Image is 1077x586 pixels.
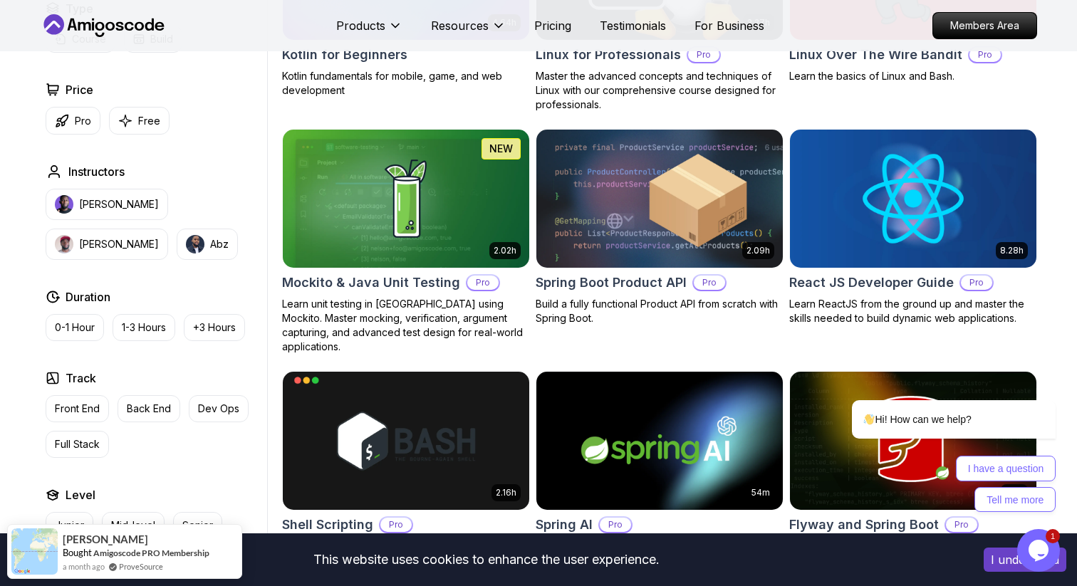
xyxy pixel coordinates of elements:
img: instructor img [55,195,73,214]
p: Front End [55,402,100,416]
p: Master the advanced concepts and techniques of Linux with our comprehensive course designed for p... [536,69,784,112]
a: ProveSource [119,560,163,572]
h2: Instructors [68,163,125,180]
img: Spring Boot Product API card [536,130,783,268]
h2: Linux for Professionals [536,45,681,65]
button: instructor img[PERSON_NAME] [46,229,168,260]
h2: Track [66,370,96,387]
p: Products [336,17,385,34]
img: Flyway and Spring Boot card [790,372,1036,510]
p: 8.28h [1000,245,1024,256]
img: Spring AI card [536,372,783,510]
p: Kotlin fundamentals for mobile, game, and web development [282,69,530,98]
button: Mid-level [102,512,165,539]
p: Junior [55,518,84,533]
h2: Level [66,486,95,503]
h2: Spring AI [536,515,593,535]
p: Pro [600,518,631,532]
img: React JS Developer Guide card [790,130,1036,268]
p: Dev Ops [198,402,239,416]
button: Free [109,107,170,135]
h2: Flyway and Spring Boot [789,515,939,535]
button: instructor img[PERSON_NAME] [46,189,168,220]
button: Junior [46,512,93,539]
p: Pro [467,276,499,290]
a: For Business [694,17,764,34]
iframe: chat widget [1017,529,1063,572]
button: Accept cookies [984,548,1066,572]
button: Pro [46,107,100,135]
p: [PERSON_NAME] [79,197,159,211]
a: Testimonials [600,17,666,34]
p: NEW [489,142,513,156]
button: Full Stack [46,431,109,458]
img: provesource social proof notification image [11,528,58,575]
p: 1-3 Hours [122,320,166,335]
p: 54m [751,487,770,498]
p: 0-1 Hour [55,320,95,335]
h2: Kotlin for Beginners [282,45,407,65]
h2: Shell Scripting [282,515,373,535]
a: Amigoscode PRO Membership [93,548,209,558]
p: Pricing [534,17,571,34]
p: [PERSON_NAME] [79,237,159,251]
h2: Linux Over The Wire Bandit [789,45,962,65]
h2: Duration [66,288,110,305]
p: Pro [75,114,91,128]
button: Back End [118,395,180,422]
img: instructor img [186,235,204,253]
p: Free [138,114,160,128]
p: Pro [969,48,1001,62]
img: Mockito & Java Unit Testing card [276,126,535,271]
span: a month ago [63,560,105,572]
p: 2.09h [746,245,770,256]
h2: Mockito & Java Unit Testing [282,273,460,293]
p: Resources [431,17,489,34]
button: Front End [46,395,109,422]
button: 0-1 Hour [46,314,104,341]
p: Pro [946,518,977,532]
p: Pro [380,518,412,532]
span: [PERSON_NAME] [63,533,148,545]
a: Shell Scripting card2.16hShell ScriptingProLearn how to automate tasks and scripts with shell scr... [282,371,530,567]
a: Spring Boot Product API card2.09hSpring Boot Product APIProBuild a fully functional Product API f... [536,129,784,325]
p: Learn the basics of Linux and Bash. [789,69,1037,83]
p: +3 Hours [193,320,236,335]
button: 1-3 Hours [113,314,175,341]
p: Learn ReactJS from the ground up and master the skills needed to build dynamic web applications. [789,297,1037,325]
p: 2.16h [496,487,516,498]
a: React JS Developer Guide card8.28hReact JS Developer GuideProLearn ReactJS from the ground up and... [789,129,1037,325]
p: Pro [688,48,719,62]
span: Bought [63,547,92,558]
p: Mid-level [111,518,155,533]
a: Members Area [932,12,1037,39]
p: Full Stack [55,437,100,451]
button: Senior [173,512,222,539]
p: Senior [182,518,213,533]
p: 2.02h [494,245,516,256]
div: This website uses cookies to enhance the user experience. [11,544,962,575]
button: +3 Hours [184,314,245,341]
button: instructor imgAbz [177,229,238,260]
p: Build a fully functional Product API from scratch with Spring Boot. [536,297,784,325]
p: Pro [961,276,992,290]
a: Mockito & Java Unit Testing card2.02hNEWMockito & Java Unit TestingProLearn unit testing in [GEOG... [282,129,530,354]
a: Spring AI card54mSpring AIProWelcome to the Spring AI course! Learn to build intelligent applicat... [536,371,784,582]
h2: React JS Developer Guide [789,273,954,293]
button: Dev Ops [189,395,249,422]
p: Pro [694,276,725,290]
h2: Price [66,81,93,98]
button: Resources [431,17,506,46]
iframe: chat widget [806,288,1063,522]
button: Products [336,17,402,46]
img: Shell Scripting card [283,372,529,510]
p: Learn unit testing in [GEOGRAPHIC_DATA] using Mockito. Master mocking, verification, argument cap... [282,297,530,354]
img: instructor img [55,235,73,253]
